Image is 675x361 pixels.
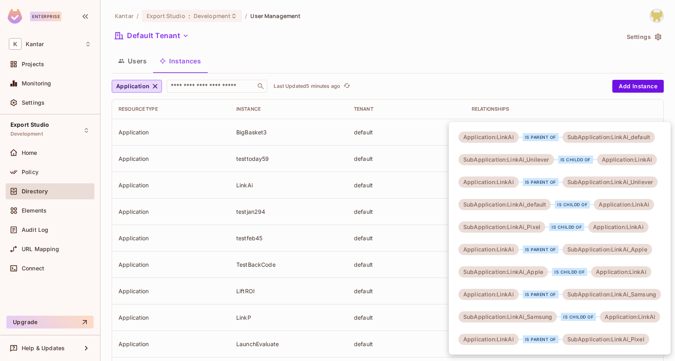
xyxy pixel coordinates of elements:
div: SubApplication:LinkAi_Samsung [562,289,661,300]
div: SubApplication:LinkAi_default [458,199,551,210]
div: Application:LinkAi [458,176,519,188]
div: SubApplication:LinkAi_Pixel [458,221,545,233]
div: is childd of [558,156,593,164]
div: Application:LinkAi [588,221,648,233]
div: is childd of [552,268,587,276]
div: Application:LinkAi [591,266,651,278]
div: SubApplication:LinkAi_Pixel [562,334,649,345]
div: is parent of [523,133,558,141]
div: is childd of [549,223,584,231]
div: is parent of [523,245,558,254]
div: SubApplication:LinkAi_default [562,132,655,143]
div: SubApplication:LinkAi_Unilever [562,176,658,188]
div: is childd of [555,201,590,209]
div: Application:LinkAi [594,199,654,210]
div: SubApplication:LinkAi_Samsung [458,311,557,322]
div: SubApplication:LinkAi_Unilever [458,154,554,165]
div: is childd of [561,313,596,321]
div: Application:LinkAi [600,311,660,322]
div: Application:LinkAi [458,244,519,255]
div: Application:LinkAi [597,154,657,165]
div: Application:LinkAi [458,334,519,345]
div: SubApplication:LinkAi_Apple [562,244,652,255]
div: Application:LinkAi [458,132,519,143]
div: SubApplication:LinkAi_Apple [458,266,548,278]
div: is parent of [523,290,558,298]
div: is parent of [523,335,558,343]
div: is parent of [523,178,558,186]
div: Application:LinkAi [458,289,519,300]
